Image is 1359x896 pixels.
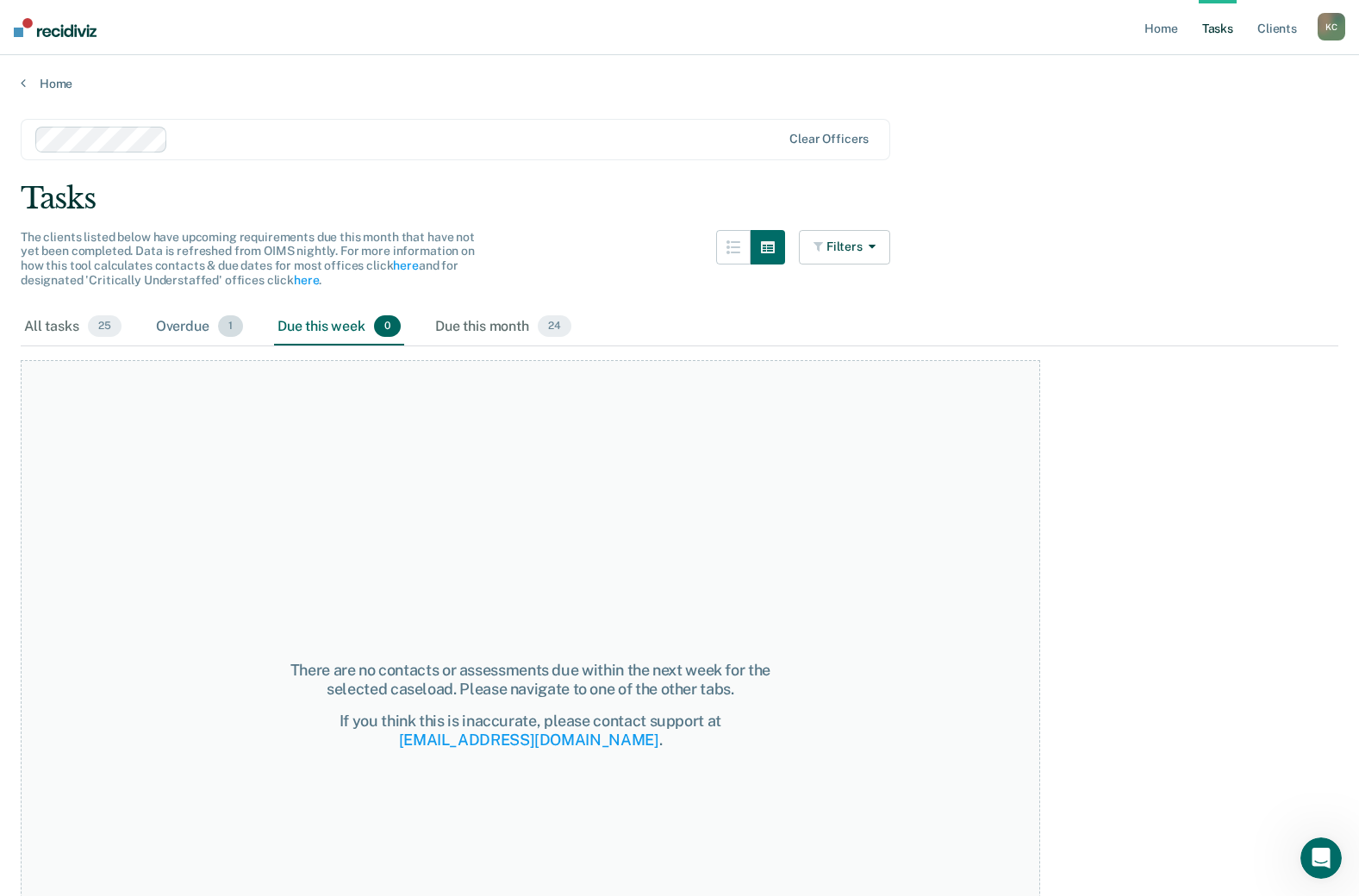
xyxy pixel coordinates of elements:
div: Due this week0 [274,308,404,346]
div: There are no contacts or assessments due within the next week for the selected caseload. Please n... [276,661,784,698]
span: 0 [374,315,401,338]
div: Overdue1 [153,308,246,346]
a: Home [21,76,1338,91]
img: Recidiviz [14,18,97,37]
a: [EMAIL_ADDRESS][DOMAIN_NAME] [399,731,659,749]
div: Due this month24 [432,308,575,346]
div: If you think this is inaccurate, please contact support at . [276,712,784,749]
div: Tasks [21,181,1338,216]
a: here [294,273,319,287]
span: 25 [88,315,122,338]
div: Clear officers [789,132,869,146]
button: KC [1318,13,1345,40]
button: Filters [799,230,890,264]
iframe: Intercom live chat [1300,837,1342,879]
div: K C [1318,13,1345,40]
span: 1 [218,315,243,338]
span: The clients listed below have upcoming requirements due this month that have not yet been complet... [21,230,475,287]
a: here [393,258,418,272]
span: 24 [538,315,571,338]
div: All tasks25 [21,308,125,346]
